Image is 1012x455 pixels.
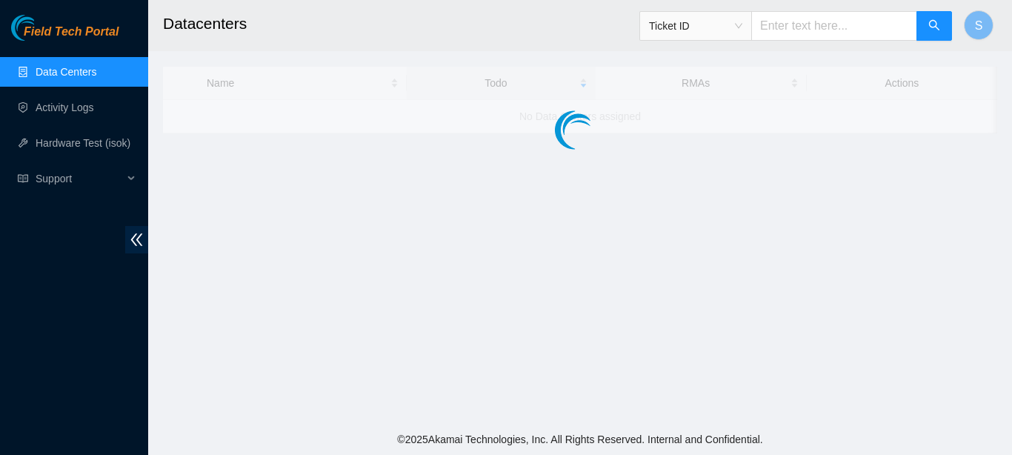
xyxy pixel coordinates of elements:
img: Akamai Technologies [11,15,75,41]
a: Hardware Test (isok) [36,137,130,149]
button: S [964,10,993,40]
button: search [916,11,952,41]
span: read [18,173,28,184]
a: Data Centers [36,66,96,78]
span: search [928,19,940,33]
span: Field Tech Portal [24,25,119,39]
span: S [975,16,983,35]
span: Support [36,164,123,193]
input: Enter text here... [751,11,917,41]
span: double-left [125,226,148,253]
a: Akamai TechnologiesField Tech Portal [11,27,119,46]
footer: © 2025 Akamai Technologies, Inc. All Rights Reserved. Internal and Confidential. [148,424,1012,455]
a: Activity Logs [36,102,94,113]
span: Ticket ID [649,15,742,37]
